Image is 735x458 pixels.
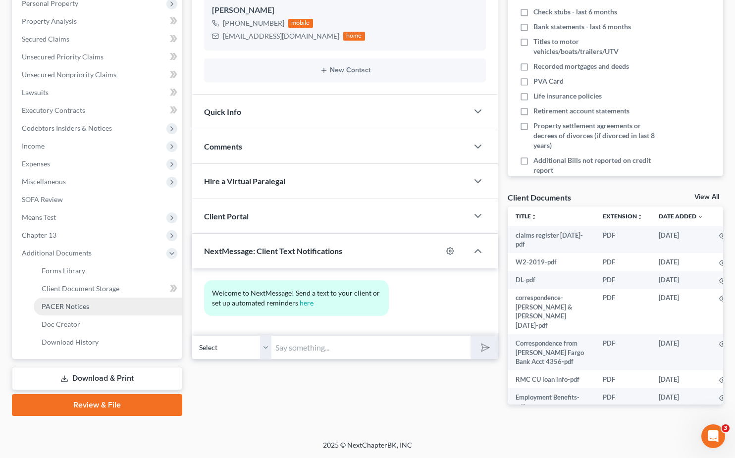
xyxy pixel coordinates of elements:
[651,253,711,271] td: [DATE]
[22,35,69,43] span: Secured Claims
[533,37,661,56] span: Titles to motor vehicles/boats/trailers/UTV
[34,298,182,315] a: PACER Notices
[22,17,77,25] span: Property Analysis
[42,284,119,293] span: Client Document Storage
[34,315,182,333] a: Doc Creator
[34,333,182,351] a: Download History
[85,440,650,458] div: 2025 © NextChapterBK, INC
[271,335,471,359] input: Say something...
[343,32,365,41] div: home
[651,289,711,335] td: [DATE]
[659,212,703,220] a: Date Added expand_more
[14,102,182,119] a: Executory Contracts
[508,370,595,388] td: RMC CU loan info-pdf
[516,212,537,220] a: Titleunfold_more
[212,289,381,307] span: Welcome to NextMessage! Send a text to your client or set up automated reminders
[533,91,602,101] span: Life insurance policies
[603,212,643,220] a: Extensionunfold_more
[22,88,49,97] span: Lawsuits
[42,302,89,310] span: PACER Notices
[595,289,651,335] td: PDF
[14,30,182,48] a: Secured Claims
[533,121,661,151] span: Property settlement agreements or decrees of divorces (if divorced in last 8 years)
[595,334,651,370] td: PDF
[533,106,630,116] span: Retirement account statements
[223,31,339,41] div: [EMAIL_ADDRESS][DOMAIN_NAME]
[42,320,80,328] span: Doc Creator
[508,192,571,203] div: Client Documents
[533,155,661,175] span: Additional Bills not reported on credit report
[22,52,104,61] span: Unsecured Priority Claims
[722,424,730,432] span: 3
[651,271,711,289] td: [DATE]
[22,249,92,257] span: Additional Documents
[212,66,478,74] button: New Contact
[531,214,537,220] i: unfold_more
[204,211,249,221] span: Client Portal
[22,106,85,114] span: Executory Contracts
[595,226,651,254] td: PDF
[701,424,725,448] iframe: Intercom live chat
[595,253,651,271] td: PDF
[595,370,651,388] td: PDF
[14,48,182,66] a: Unsecured Priority Claims
[595,271,651,289] td: PDF
[22,159,50,168] span: Expenses
[22,124,112,132] span: Codebtors Insiders & Notices
[34,280,182,298] a: Client Document Storage
[651,226,711,254] td: [DATE]
[22,213,56,221] span: Means Test
[14,191,182,208] a: SOFA Review
[12,394,182,416] a: Review & File
[595,388,651,415] td: PDF
[697,214,703,220] i: expand_more
[533,76,564,86] span: PVA Card
[508,334,595,370] td: Correspondence from [PERSON_NAME] Fargo Bank Acct 4356-pdf
[508,271,595,289] td: DL-pdf
[204,107,241,116] span: Quick Info
[288,19,313,28] div: mobile
[204,246,342,255] span: NextMessage: Client Text Notifications
[651,334,711,370] td: [DATE]
[651,370,711,388] td: [DATE]
[533,61,629,71] span: Recorded mortgages and deeds
[651,388,711,415] td: [DATE]
[22,195,63,204] span: SOFA Review
[508,388,595,415] td: Employment Benefits-pdf
[204,176,285,186] span: Hire a Virtual Paralegal
[42,266,85,275] span: Forms Library
[508,253,595,271] td: W2-2019-pdf
[533,7,617,17] span: Check stubs - last 6 months
[22,70,116,79] span: Unsecured Nonpriority Claims
[637,214,643,220] i: unfold_more
[212,4,478,16] div: [PERSON_NAME]
[14,66,182,84] a: Unsecured Nonpriority Claims
[34,262,182,280] a: Forms Library
[204,142,242,151] span: Comments
[42,338,99,346] span: Download History
[22,177,66,186] span: Miscellaneous
[14,84,182,102] a: Lawsuits
[300,299,314,307] a: here
[22,231,56,239] span: Chapter 13
[12,367,182,390] a: Download & Print
[508,289,595,335] td: correspondence-[PERSON_NAME] & [PERSON_NAME] [DATE]-pdf
[694,194,719,201] a: View All
[223,18,284,28] div: [PHONE_NUMBER]
[508,226,595,254] td: claims register [DATE]-pdf
[22,142,45,150] span: Income
[533,22,631,32] span: Bank statements - last 6 months
[14,12,182,30] a: Property Analysis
